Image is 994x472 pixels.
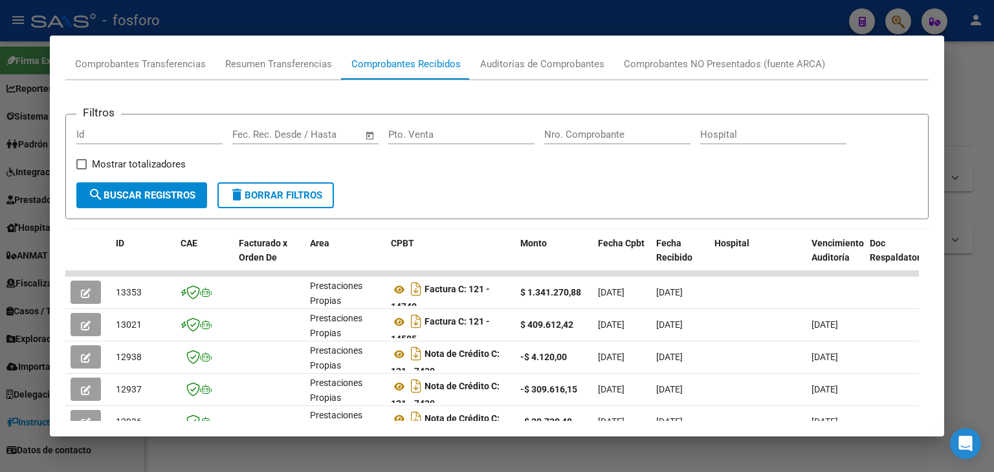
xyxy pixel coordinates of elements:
datatable-header-cell: CPBT [386,230,515,286]
datatable-header-cell: CAE [175,230,234,286]
input: Start date [232,129,274,140]
strong: $ 1.341.270,88 [520,287,581,297]
div: Resumen Transferencias [225,57,332,72]
span: [DATE] [656,287,683,297]
i: Descargar documento [408,376,425,396]
span: [DATE] [656,319,683,330]
span: [DATE] [812,416,838,427]
div: Auditorías de Comprobantes [480,57,604,72]
span: Fecha Cpbt [598,238,645,248]
span: [DATE] [812,319,838,330]
h3: Filtros [76,104,121,121]
button: Borrar Filtros [217,182,334,208]
span: Facturado x Orden De [239,238,287,263]
span: [DATE] [598,319,624,330]
strong: Nota de Crédito C: 121 - 7429 [391,414,500,442]
datatable-header-cell: Hospital [709,230,806,286]
span: Hospital [714,238,749,248]
span: Prestaciones Propias [310,281,362,306]
button: Buscar Registros [76,182,207,208]
span: Monto [520,238,547,248]
datatable-header-cell: Doc Respaldatoria [865,230,942,286]
div: Comprobantes NO Presentados (fuente ARCA) [624,57,825,72]
i: Descargar documento [408,343,425,364]
span: Vencimiento Auditoría [812,238,864,263]
mat-icon: delete [229,187,245,202]
span: Fecha Recibido [656,238,692,263]
span: ID [116,238,124,248]
strong: Factura C: 121 - 14585 [391,317,490,345]
span: 13353 [116,287,142,297]
div: Comprobantes Recibidos [351,57,461,72]
span: Doc Respaldatoria [870,238,928,263]
div: Comprobantes Transferencias [75,57,206,72]
datatable-header-cell: Vencimiento Auditoría [806,230,865,286]
span: Borrar Filtros [229,189,322,201]
span: [DATE] [656,384,683,394]
mat-icon: search [88,187,104,202]
span: [DATE] [598,287,624,297]
strong: Nota de Crédito C: 121 - 7430 [391,381,500,409]
strong: -$ 309.616,15 [520,384,577,394]
strong: Nota de Crédito C: 121 - 7439 [391,349,500,377]
span: Prestaciones Propias [310,313,362,338]
span: Buscar Registros [88,189,195,201]
strong: -$ 30.730,48 [520,416,572,427]
span: Area [310,238,329,248]
strong: -$ 4.120,00 [520,352,567,362]
span: [DATE] [656,416,683,427]
span: 12936 [116,416,142,427]
div: Open Intercom Messenger [950,428,981,459]
button: Open calendar [362,128,377,143]
span: [DATE] [598,384,624,394]
span: 12938 [116,352,142,362]
datatable-header-cell: ID [111,230,175,286]
span: [DATE] [656,352,683,362]
span: [DATE] [598,416,624,427]
span: CAE [181,238,197,248]
span: Prestaciones Propias [310,345,362,370]
i: Descargar documento [408,408,425,429]
input: End date [286,129,349,140]
span: Mostrar totalizadores [92,156,186,172]
i: Descargar documento [408,279,425,299]
datatable-header-cell: Area [305,230,386,286]
datatable-header-cell: Fecha Cpbt [593,230,651,286]
strong: Factura C: 121 - 14740 [391,284,490,312]
span: 13021 [116,319,142,330]
span: [DATE] [812,352,838,362]
span: Prestaciones Propias [310,410,362,435]
span: [DATE] [812,384,838,394]
datatable-header-cell: Monto [515,230,593,286]
span: CPBT [391,238,414,248]
span: 12937 [116,384,142,394]
span: Prestaciones Propias [310,378,362,403]
datatable-header-cell: Fecha Recibido [651,230,709,286]
strong: $ 409.612,42 [520,319,573,330]
span: [DATE] [598,352,624,362]
datatable-header-cell: Facturado x Orden De [234,230,305,286]
i: Descargar documento [408,311,425,332]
